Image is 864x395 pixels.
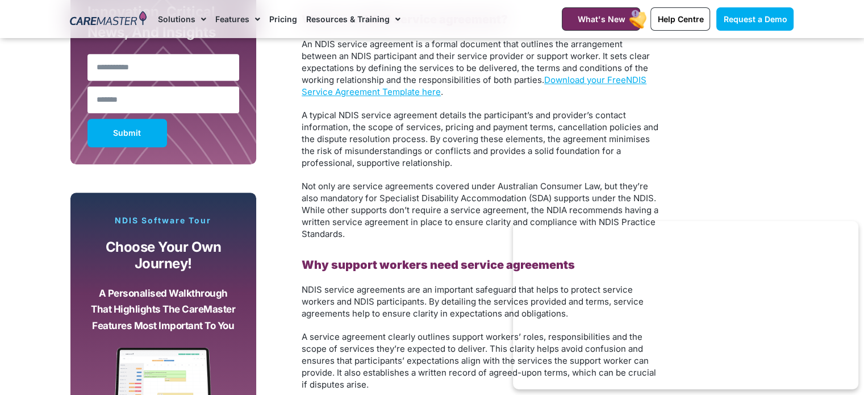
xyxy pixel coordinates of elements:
[562,7,640,31] a: What's New
[302,331,656,390] span: A service agreement clearly outlines support workers’ roles, responsibilities and the scope of se...
[87,119,167,147] button: Submit
[82,215,245,226] p: NDIS Software Tour
[650,7,710,31] a: Help Centre
[113,130,141,136] span: Submit
[577,14,625,24] span: What's New
[513,221,858,389] iframe: Popup CTA
[716,7,794,31] a: Request a Demo
[90,239,237,272] p: Choose your own journey!
[302,181,658,239] span: Not only are service agreements covered under Australian Consumer Law, but they’re also mandatory...
[302,110,658,168] span: A typical NDIS service agreement details the participant’s and provider’s contact information, th...
[70,11,147,28] img: CareMaster Logo
[302,38,660,98] p: .
[302,39,650,85] span: An NDIS service agreement is a formal document that outlines the arrangement between an NDIS part...
[302,74,646,97] a: NDIS Service Agreement Template here
[657,14,703,24] span: Help Centre
[302,284,644,319] span: NDIS service agreements are an important safeguard that helps to protect service workers and NDIS...
[90,285,237,334] p: A personalised walkthrough that highlights the CareMaster features most important to you
[723,14,787,24] span: Request a Demo
[302,258,575,272] b: Why support workers need service agreements
[544,74,626,85] a: Download your Free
